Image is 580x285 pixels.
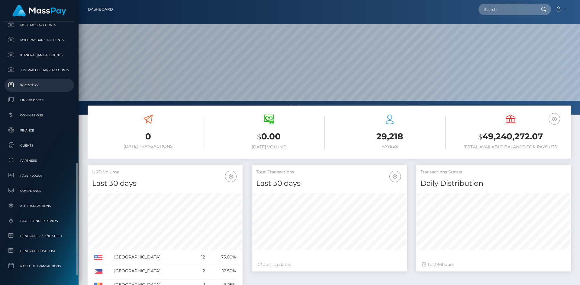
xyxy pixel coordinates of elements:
[5,169,74,182] a: Payer Logos
[437,262,442,267] span: 96
[7,21,72,28] span: MCB Bank Accounts
[7,127,72,134] span: Finance
[207,264,238,278] td: 12.50%
[334,144,446,149] h6: Payees
[5,124,74,137] a: Finance
[7,36,72,43] span: MyEUPay Bank Accounts
[7,187,72,194] span: Compliance
[213,131,325,143] h3: 0.00
[7,172,72,179] span: Payer Logos
[88,3,113,16] a: Dashboard
[478,4,535,15] input: Search...
[257,133,261,141] small: $
[5,33,74,46] a: MyEUPay Bank Accounts
[194,264,207,278] td: 2
[455,144,566,150] h6: Total Available Balance for Payouts
[256,178,402,189] h4: Last 30 days
[7,82,72,89] span: Inventory
[256,169,402,175] h5: Total Transactions
[5,49,74,62] a: Ibanera Bank Accounts
[7,263,72,270] span: Past Due Transactions
[420,169,566,175] h5: Transactions Status
[7,142,72,149] span: Clients
[5,79,74,92] a: Inventory
[334,131,446,142] h3: 29,218
[7,248,72,255] span: Generate Costs List
[5,154,74,167] a: Partners
[207,250,238,264] td: 75.00%
[7,112,72,119] span: Commissions
[92,131,204,142] h3: 0
[7,157,72,164] span: Partners
[7,202,72,209] span: All Transactions
[7,52,72,59] span: Ibanera Bank Accounts
[478,133,482,141] small: $
[5,184,74,197] a: Compliance
[112,250,194,264] td: [GEOGRAPHIC_DATA]
[213,144,325,150] h6: [DATE] Volume
[455,131,566,143] h3: 49,240,272.07
[7,217,72,224] span: Payees under Review
[5,18,74,31] a: MCB Bank Accounts
[5,214,74,227] a: Payees under Review
[5,64,74,77] a: JustWallet Bank Accounts
[12,5,66,17] img: MassPay Logo
[92,169,238,175] h5: USD Volume
[94,269,102,274] img: PH.png
[112,264,194,278] td: [GEOGRAPHIC_DATA]
[92,144,204,149] h6: [DATE] Transactions
[5,139,74,152] a: Clients
[92,178,238,189] h4: Last 30 days
[7,67,72,74] span: JustWallet Bank Accounts
[422,261,565,268] div: Last hours
[5,245,74,258] a: Generate Costs List
[194,250,207,264] td: 12
[7,97,72,104] span: Link Services
[5,109,74,122] a: Commissions
[420,178,566,189] h4: Daily Distribution
[7,233,72,239] span: Generate Pricing Sheet
[258,261,401,268] div: Just Updated
[5,199,74,212] a: All Transactions
[5,260,74,273] a: Past Due Transactions
[5,94,74,107] a: Link Services
[5,230,74,242] a: Generate Pricing Sheet
[94,255,102,260] img: US.png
